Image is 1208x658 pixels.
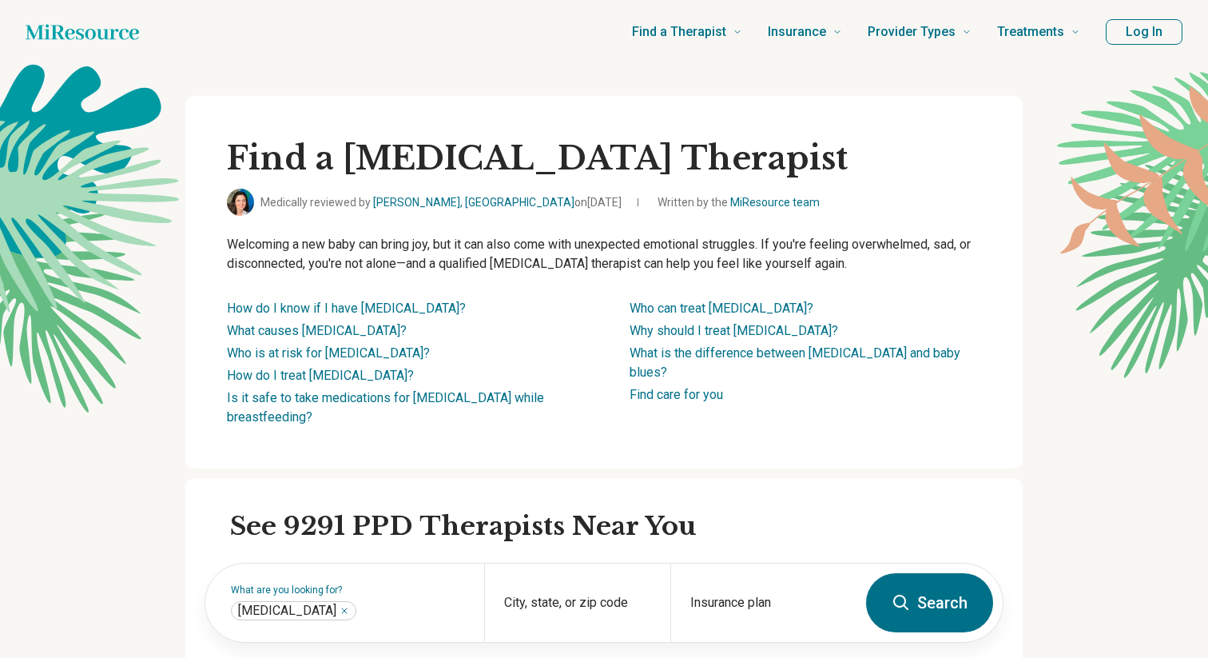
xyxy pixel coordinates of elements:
[373,196,574,209] a: [PERSON_NAME], [GEOGRAPHIC_DATA]
[260,194,622,211] span: Medically reviewed by
[227,390,544,425] a: Is it safe to take medications for [MEDICAL_DATA] while breastfeeding?
[868,21,956,43] span: Provider Types
[230,510,1003,544] h2: See 9291 PPD Therapists Near You
[227,235,981,273] p: Welcoming a new baby can bring joy, but it can also come with unexpected emotional struggles. If ...
[574,196,622,209] span: on [DATE]
[658,194,820,211] span: Written by the
[231,601,356,620] div: Depression
[227,368,414,383] a: How do I treat [MEDICAL_DATA]?
[227,138,981,179] h1: Find a [MEDICAL_DATA] Therapist
[630,301,813,316] a: Who can treat [MEDICAL_DATA]?
[632,21,726,43] span: Find a Therapist
[630,345,960,380] a: What is the difference between [MEDICAL_DATA] and baby blues?
[26,16,139,48] a: Home page
[630,387,723,402] a: Find care for you
[227,345,430,361] a: Who is at risk for [MEDICAL_DATA]?
[227,323,407,338] a: What causes [MEDICAL_DATA]?
[730,196,820,209] a: MiResource team
[1106,19,1182,45] button: Log In
[866,573,993,632] button: Search
[768,21,826,43] span: Insurance
[630,323,838,338] a: Why should I treat [MEDICAL_DATA]?
[340,606,349,616] button: Depression
[231,585,465,595] label: What are you looking for?
[238,603,336,619] span: [MEDICAL_DATA]
[227,301,466,316] a: How do I know if I have [MEDICAL_DATA]?
[997,21,1064,43] span: Treatments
